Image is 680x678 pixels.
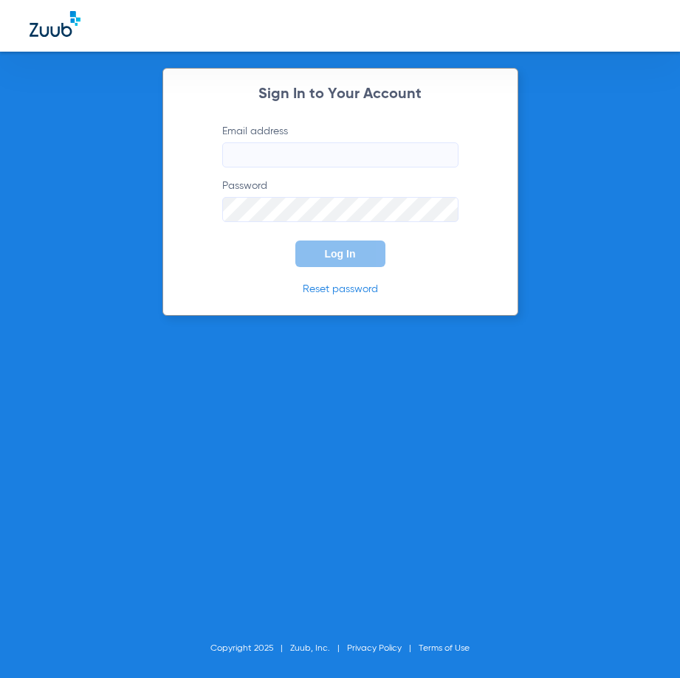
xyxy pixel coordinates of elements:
li: Copyright 2025 [210,641,290,656]
a: Terms of Use [419,644,470,653]
input: Password [222,197,459,222]
label: Email address [222,124,459,167]
a: Privacy Policy [347,644,402,653]
input: Email address [222,142,459,167]
img: Zuub Logo [30,11,80,37]
li: Zuub, Inc. [290,641,347,656]
label: Password [222,179,459,222]
span: Log In [325,248,356,260]
h2: Sign In to Your Account [200,87,481,102]
button: Log In [295,241,385,267]
a: Reset password [303,284,378,294]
